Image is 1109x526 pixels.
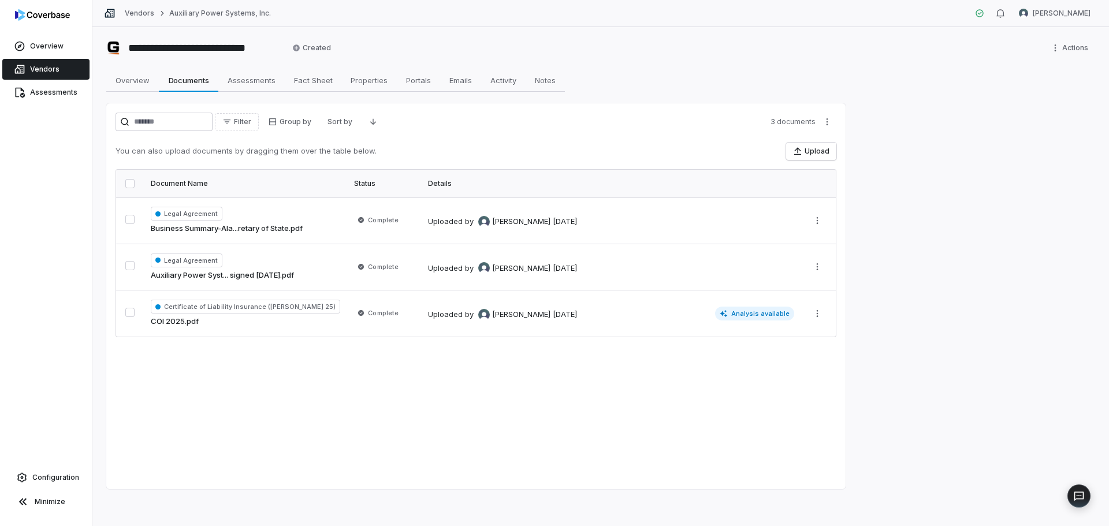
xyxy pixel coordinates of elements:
[369,117,378,126] svg: Descending
[465,309,550,320] div: by
[553,216,577,227] div: [DATE]
[465,262,550,274] div: by
[818,113,836,130] button: More actions
[354,179,414,188] div: Status
[289,73,337,88] span: Fact Sheet
[445,73,477,88] span: Emails
[1047,39,1095,57] button: More actions
[151,300,340,314] span: Certificate of Liability Insurance ([PERSON_NAME] 25)
[1019,9,1028,18] img: Liz Gilmore avatar
[1012,5,1097,22] button: Liz Gilmore avatar[PERSON_NAME]
[151,253,222,267] span: Legal Agreement
[321,113,359,130] button: Sort by
[362,113,385,130] button: Descending
[492,309,550,320] span: [PERSON_NAME]
[2,82,90,103] a: Assessments
[2,36,90,57] a: Overview
[808,212,827,229] button: More actions
[151,223,303,234] a: Business Summary-Ala...retary of State.pdf
[492,263,550,274] span: [PERSON_NAME]
[15,9,70,21] img: logo-D7KZi-bG.svg
[292,43,331,53] span: Created
[5,467,87,488] a: Configuration
[116,146,377,157] p: You can also upload documents by dragging them over the table below.
[401,73,436,88] span: Portals
[1033,9,1091,18] span: [PERSON_NAME]
[30,42,64,51] span: Overview
[234,117,251,126] span: Filter
[30,65,59,74] span: Vendors
[30,88,77,97] span: Assessments
[223,73,280,88] span: Assessments
[164,73,214,88] span: Documents
[368,308,398,318] span: Complete
[151,270,294,281] a: Auxiliary Power Syst... signed [DATE].pdf
[261,113,318,130] button: Group by
[215,113,259,130] button: Filter
[368,215,398,225] span: Complete
[478,216,490,227] img: Liz Gilmore avatar
[553,309,577,320] div: [DATE]
[478,309,490,320] img: Liz Gilmore avatar
[368,262,398,271] span: Complete
[786,143,836,160] button: Upload
[151,316,199,327] a: COI 2025.pdf
[428,262,577,274] div: Uploaded
[808,258,827,275] button: More actions
[428,216,577,227] div: Uploaded
[169,9,271,18] a: Auxiliary Power Systems, Inc.
[32,473,79,482] span: Configuration
[151,179,340,188] div: Document Name
[808,305,827,322] button: More actions
[465,216,550,227] div: by
[428,179,794,188] div: Details
[346,73,392,88] span: Properties
[486,73,521,88] span: Activity
[151,207,222,221] span: Legal Agreement
[478,262,490,274] img: Liz Gilmore avatar
[5,490,87,513] button: Minimize
[428,309,577,320] div: Uploaded
[771,117,816,126] span: 3 documents
[125,9,154,18] a: Vendors
[111,73,154,88] span: Overview
[715,307,795,320] span: Analysis available
[530,73,560,88] span: Notes
[2,59,90,80] a: Vendors
[553,263,577,274] div: [DATE]
[492,216,550,227] span: [PERSON_NAME]
[35,497,65,506] span: Minimize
